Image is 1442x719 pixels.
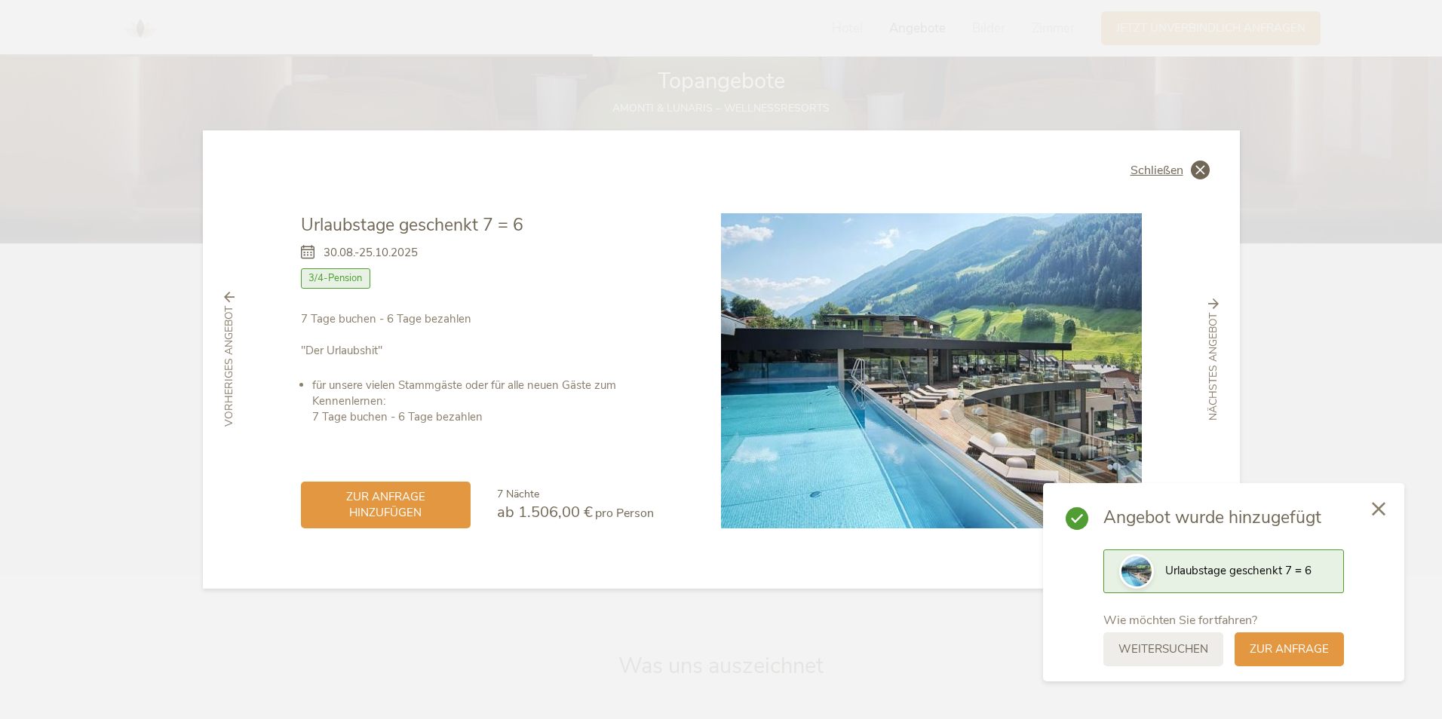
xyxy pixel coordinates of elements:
span: Urlaubstage geschenkt 7 = 6 [301,213,523,237]
span: nächstes Angebot [1206,313,1221,421]
span: Wie möchten Sie fortfahren? [1103,612,1257,629]
li: für unsere vielen Stammgäste oder für alle neuen Gäste zum Kennenlernen: 7 Tage buchen - 6 Tage b... [312,378,654,425]
span: ab 1.506,00 € [497,502,593,522]
p: 7 Tage buchen - 6 Tage bezahlen [301,311,654,359]
span: Schließen [1131,164,1183,176]
img: Preview [1121,556,1152,586]
span: zur Anfrage hinzufügen [316,489,456,521]
span: 30.08.-25.10.2025 [324,245,418,261]
span: 3/4-Pension [301,268,371,288]
img: Urlaubstage geschenkt 7 = 6 [721,213,1142,528]
span: weitersuchen [1118,641,1208,657]
span: vorheriges Angebot [222,306,237,427]
span: 7 Nächte [497,487,539,501]
span: pro Person [595,505,654,522]
span: zur Anfrage [1250,641,1329,657]
span: Angebot wurde hinzugefügt [1103,506,1344,530]
span: Urlaubstage geschenkt 7 = 6 [1165,563,1312,578]
strong: "Der Urlaubshit" [301,343,382,358]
